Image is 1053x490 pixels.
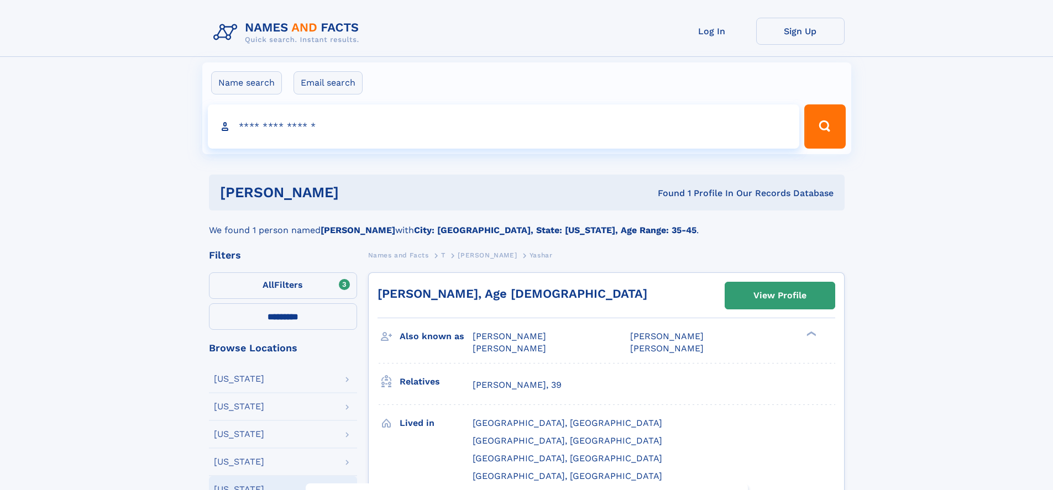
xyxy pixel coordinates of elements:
[473,471,662,481] span: [GEOGRAPHIC_DATA], [GEOGRAPHIC_DATA]
[209,210,845,237] div: We found 1 person named with .
[753,283,806,308] div: View Profile
[211,71,282,94] label: Name search
[458,251,517,259] span: [PERSON_NAME]
[214,430,264,439] div: [US_STATE]
[630,331,704,341] span: [PERSON_NAME]
[209,343,357,353] div: Browse Locations
[458,248,517,262] a: [PERSON_NAME]
[473,331,546,341] span: [PERSON_NAME]
[321,225,395,235] b: [PERSON_NAME]
[220,186,499,199] h1: [PERSON_NAME]
[414,225,696,235] b: City: [GEOGRAPHIC_DATA], State: [US_STATE], Age Range: 35-45
[756,18,845,45] a: Sign Up
[530,251,553,259] span: Yashar
[214,457,264,466] div: [US_STATE]
[294,71,363,94] label: Email search
[263,280,274,290] span: All
[209,18,368,48] img: Logo Names and Facts
[214,375,264,383] div: [US_STATE]
[473,453,662,463] span: [GEOGRAPHIC_DATA], [GEOGRAPHIC_DATA]
[473,343,546,354] span: [PERSON_NAME]
[498,187,834,199] div: Found 1 Profile In Our Records Database
[400,327,473,346] h3: Also known as
[209,250,357,260] div: Filters
[804,330,817,338] div: ❯
[441,251,446,259] span: T
[668,18,756,45] a: Log In
[208,104,800,149] input: search input
[209,272,357,299] label: Filters
[214,402,264,411] div: [US_STATE]
[378,287,647,301] a: [PERSON_NAME], Age [DEMOGRAPHIC_DATA]
[441,248,446,262] a: T
[630,343,704,354] span: [PERSON_NAME]
[473,435,662,446] span: [GEOGRAPHIC_DATA], [GEOGRAPHIC_DATA]
[473,418,662,428] span: [GEOGRAPHIC_DATA], [GEOGRAPHIC_DATA]
[804,104,845,149] button: Search Button
[400,372,473,391] h3: Relatives
[368,248,429,262] a: Names and Facts
[400,414,473,433] h3: Lived in
[473,379,562,391] a: [PERSON_NAME], 39
[725,282,835,309] a: View Profile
